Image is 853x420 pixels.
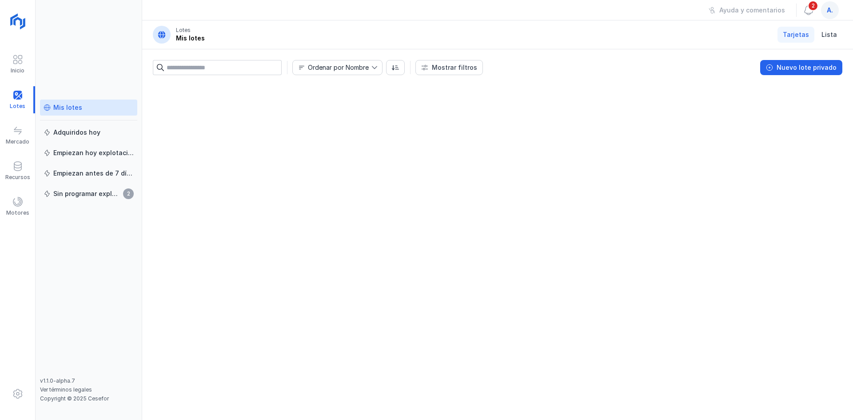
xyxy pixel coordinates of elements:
span: Lista [821,30,837,39]
div: Ordenar por Nombre [308,64,369,71]
a: Tarjetas [777,27,814,43]
a: Empiezan antes de 7 días [40,165,137,181]
button: Mostrar filtros [415,60,483,75]
span: Tarjetas [783,30,809,39]
div: Motores [6,209,29,216]
div: Empiezan hoy explotación [53,148,134,157]
a: Lista [816,27,842,43]
a: Empiezan hoy explotación [40,145,137,161]
div: Nuevo lote privado [777,63,837,72]
div: Mis lotes [176,34,205,43]
button: Ayuda y comentarios [703,3,791,18]
div: Sin programar explotación [53,189,120,198]
a: Sin programar explotación2 [40,186,137,202]
span: a. [827,6,833,15]
div: Recursos [5,174,30,181]
div: Lotes [176,27,191,34]
a: Adquiridos hoy [40,124,137,140]
div: Ayuda y comentarios [719,6,785,15]
div: Copyright © 2025 Cesefor [40,395,137,402]
span: 2 [123,188,134,199]
span: 2 [808,0,818,11]
img: logoRight.svg [7,10,29,32]
div: Adquiridos hoy [53,128,100,137]
a: Ver términos legales [40,386,92,393]
button: Nuevo lote privado [760,60,842,75]
a: Mis lotes [40,100,137,116]
div: v1.1.0-alpha.7 [40,377,137,384]
span: Nombre [293,60,371,75]
div: Inicio [11,67,24,74]
div: Empiezan antes de 7 días [53,169,134,178]
div: Mostrar filtros [432,63,477,72]
div: Mis lotes [53,103,82,112]
div: Mercado [6,138,29,145]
